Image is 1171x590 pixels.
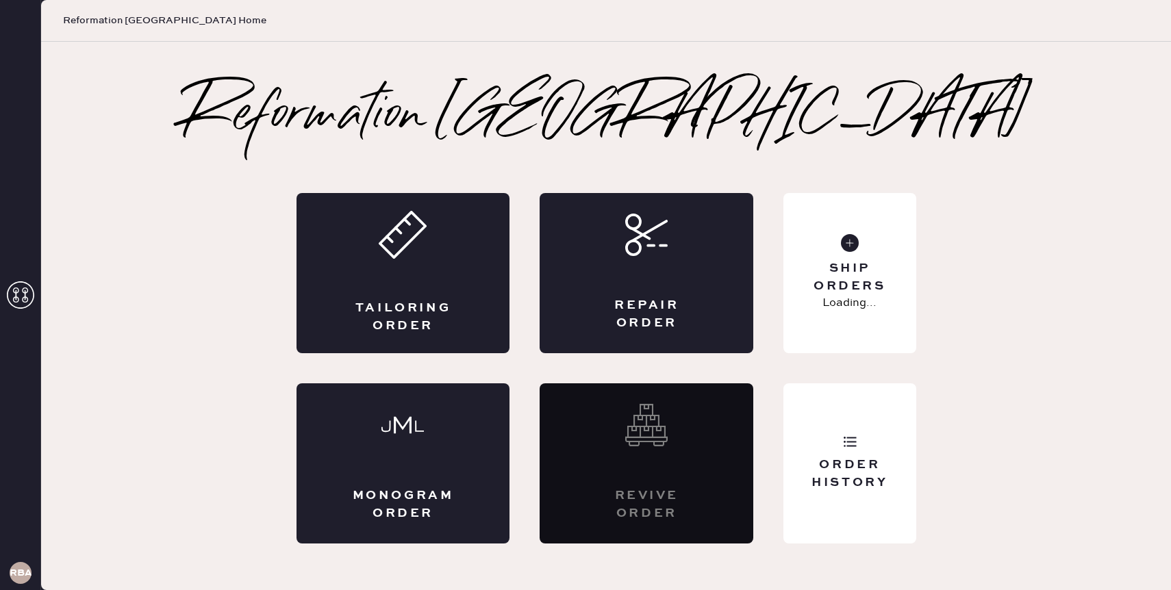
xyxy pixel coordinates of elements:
div: Tailoring Order [351,300,455,334]
div: Order History [794,457,905,491]
div: Repair Order [594,297,698,331]
div: Ship Orders [794,260,905,294]
div: Monogram Order [351,487,455,522]
span: Reformation [GEOGRAPHIC_DATA] Home [63,14,266,27]
h3: RBA [10,568,32,578]
p: Loading... [822,295,877,311]
div: Revive order [594,487,698,522]
h2: Reformation [GEOGRAPHIC_DATA] [183,89,1030,144]
div: Interested? Contact us at care@hemster.co [540,383,753,543]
